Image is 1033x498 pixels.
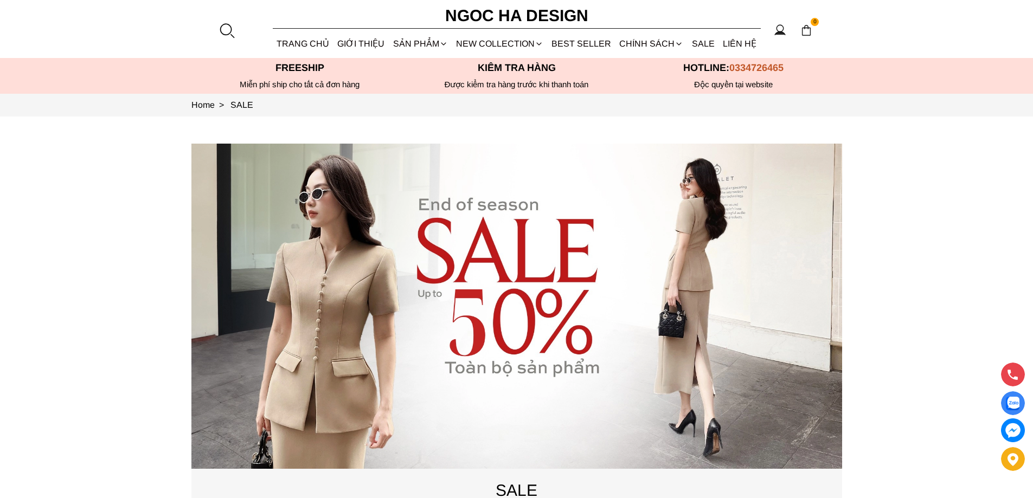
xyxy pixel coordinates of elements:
div: Miễn phí ship cho tất cả đơn hàng [191,80,408,89]
div: SẢN PHẨM [389,29,452,58]
a: Link to SALE [230,100,253,109]
a: Display image [1001,391,1025,415]
h6: Độc quyền tại website [625,80,842,89]
img: Display image [1006,397,1019,410]
a: LIÊN HỆ [718,29,760,58]
a: SALE [688,29,718,58]
span: > [215,100,228,109]
a: messenger [1001,418,1025,442]
p: Được kiểm tra hàng trước khi thanh toán [408,80,625,89]
span: 0334726465 [729,62,784,73]
a: Link to Home [191,100,230,109]
a: Ngoc Ha Design [435,3,598,29]
a: TRANG CHỦ [273,29,333,58]
img: img-CART-ICON-ksit0nf1 [800,24,812,36]
a: GIỚI THIỆU [333,29,389,58]
a: BEST SELLER [548,29,615,58]
p: Freeship [191,62,408,74]
a: NEW COLLECTION [452,29,547,58]
font: Kiểm tra hàng [478,62,556,73]
p: Hotline: [625,62,842,74]
span: 0 [811,18,819,27]
div: Chính sách [615,29,688,58]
